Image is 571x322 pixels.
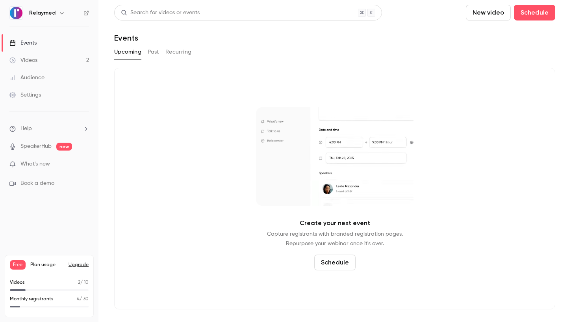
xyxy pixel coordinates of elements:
iframe: Noticeable Trigger [80,161,89,168]
div: Events [9,39,37,47]
button: Upgrade [69,262,89,268]
span: What's new [20,160,50,168]
span: Free [10,260,26,270]
div: Videos [9,56,37,64]
span: Plan usage [30,262,64,268]
button: Recurring [165,46,192,58]
span: 2 [78,280,80,285]
button: Schedule [514,5,555,20]
span: Help [20,125,32,133]
p: / 10 [78,279,89,286]
button: Past [148,46,159,58]
button: Schedule [314,255,356,270]
li: help-dropdown-opener [9,125,89,133]
p: Capture registrants with branded registration pages. Repurpose your webinar once it's over. [267,229,403,248]
span: Book a demo [20,179,54,188]
h6: Relaymed [29,9,56,17]
a: SpeakerHub [20,142,52,151]
button: Upcoming [114,46,141,58]
p: / 30 [77,296,89,303]
p: Monthly registrants [10,296,54,303]
h1: Events [114,33,138,43]
div: Audience [9,74,44,82]
span: 4 [77,297,80,302]
button: New video [466,5,511,20]
div: Search for videos or events [121,9,200,17]
p: Create your next event [300,218,370,228]
span: new [56,143,72,151]
img: Relaymed [10,7,22,19]
div: Settings [9,91,41,99]
p: Videos [10,279,25,286]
